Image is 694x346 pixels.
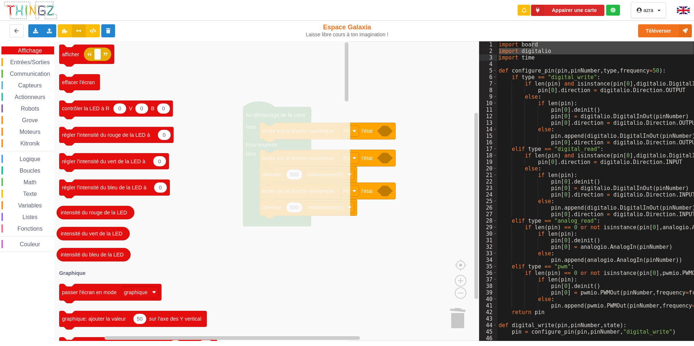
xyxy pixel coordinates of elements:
span: Communication [9,71,51,77]
div: 44 [479,322,497,329]
text: 0 [140,106,143,111]
span: Logique [19,156,41,162]
div: 6 [479,74,497,81]
text: B [151,106,155,111]
span: Actionneurs [13,94,46,100]
div: 43 [479,316,497,322]
div: 46 [479,335,497,342]
div: 45 [479,329,497,335]
text: Graphique [59,270,86,276]
div: 36 [479,270,497,276]
div: 38 [479,283,497,289]
text: graphique [124,289,148,295]
span: Kitronik [19,140,41,147]
text: 0 [158,158,161,164]
span: Moteurs [19,129,42,135]
div: 2 [479,48,497,54]
span: Variables [17,202,43,209]
text: l'état [362,128,372,134]
span: Listes [21,214,39,220]
text: passer l'écran en mode [62,289,117,295]
div: 24 [479,191,497,198]
div: 12 [479,113,497,120]
text: intensité du bleu de la LED [61,252,124,258]
button: Appairer une carte [531,5,604,16]
img: gb.png [677,7,690,14]
div: 11 [479,107,497,113]
div: 10 [479,100,497,107]
div: 16 [479,139,497,146]
text: l'état [362,155,372,161]
span: Robots [20,106,40,112]
text: contrôler la LED à R [62,106,110,111]
div: 40 [479,296,497,302]
text: régler l'intensité du vert de la LED à [62,158,146,164]
div: 30 [479,231,497,237]
div: 31 [479,237,497,244]
span: Affichage [17,48,43,54]
div: 17 [479,146,497,152]
div: 23 [479,185,497,191]
div: azra [644,8,653,13]
span: Grove [21,117,39,123]
div: 13 [479,120,497,126]
text: régler l'intensité du rouge de la LED à [62,132,150,138]
div: 21 [479,172,497,178]
div: 28 [479,218,497,224]
div: 7 [479,81,497,87]
span: Boucles [19,168,41,174]
text: 0 [162,106,165,111]
span: Capteurs [17,82,43,88]
div: 1 [479,41,497,48]
div: 37 [479,276,497,283]
button: Téléverser [638,24,692,37]
span: Couleur [19,241,41,247]
text: afficher [62,51,79,57]
div: 25 [479,198,497,205]
span: Fonctions [16,226,44,232]
div: 27 [479,211,497,218]
div: 19 [479,159,497,165]
div: Laisse libre cours à ton imagination ! [286,32,408,38]
text: effacer l'écran [62,79,95,85]
span: Math [23,179,38,185]
div: 22 [479,178,497,185]
div: 15 [479,133,497,139]
span: Entrées/Sorties [9,59,51,65]
text: l'état [362,188,372,194]
text: V [129,106,132,111]
div: 3 [479,54,497,61]
div: 35 [479,263,497,270]
div: 9 [479,94,497,100]
text: 0 [118,106,121,111]
div: 20 [479,165,497,172]
text: intensité du rouge de la LED [61,210,127,215]
text: régler l'intensité du bleu de la LED à [62,185,147,190]
div: 33 [479,250,497,257]
div: 41 [479,302,497,309]
text: 50 [137,316,143,322]
span: Texte [22,191,38,197]
text: 0 [163,132,166,138]
div: 42 [479,309,497,316]
div: 34 [479,257,497,263]
div: 39 [479,289,497,296]
div: 8 [479,87,497,94]
div: 14 [479,126,497,133]
text: graphique: ajouter la valeur [62,316,126,322]
div: 18 [479,152,497,159]
div: 4 [479,61,497,67]
div: 5 [479,67,497,74]
img: thingz_logo.png [3,1,58,20]
div: 29 [479,224,497,231]
div: 32 [479,244,497,250]
div: 26 [479,205,497,211]
div: Tu es connecté au serveur de création de Thingz [606,5,620,16]
text: sur l'axe des Y vertical [149,316,201,322]
text: intensité du vert de la LED [61,231,122,236]
text: 0 [159,185,162,190]
div: Espace Galaxia [286,23,408,38]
